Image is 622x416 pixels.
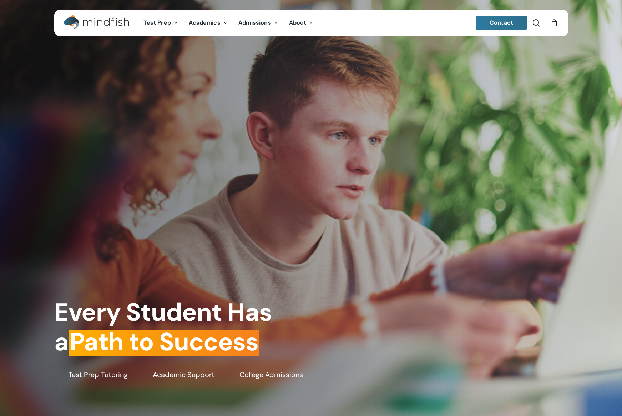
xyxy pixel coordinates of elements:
span: Test Prep Tutoring [69,369,128,380]
span: Contact [490,19,513,26]
a: Academic Support [138,369,214,380]
span: About [289,19,307,26]
a: College Admissions [225,369,303,380]
a: Contact [476,16,527,30]
em: Path to Success [69,326,259,358]
a: About [284,20,319,26]
h1: Every Student Has a [54,297,306,357]
span: College Admissions [239,369,303,380]
a: Admissions [233,20,284,26]
a: Academics [183,20,233,26]
nav: Main Menu [138,10,319,36]
span: Test Prep [143,19,171,26]
span: Academic Support [153,369,214,380]
span: Admissions [238,19,271,26]
span: Academics [189,19,221,26]
a: Test Prep Tutoring [54,369,128,380]
header: Main Menu [54,10,568,36]
a: Test Prep [138,20,183,26]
